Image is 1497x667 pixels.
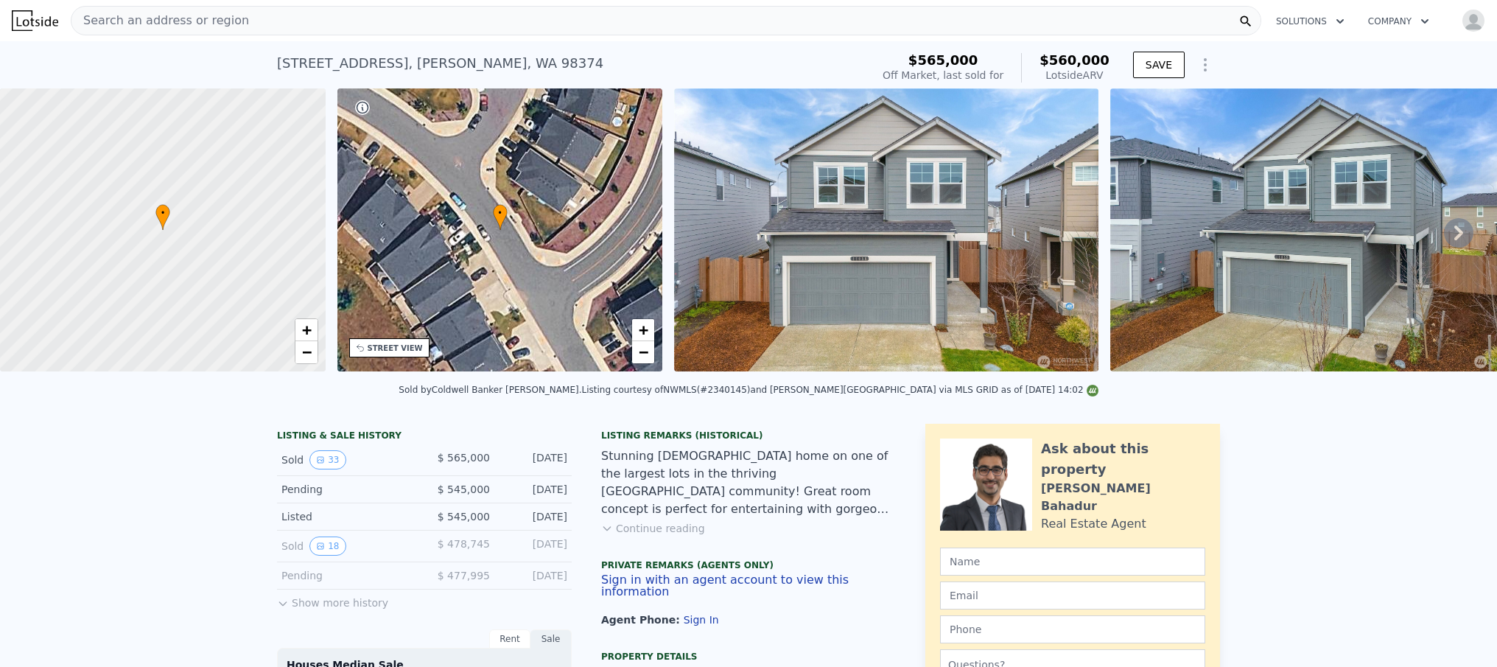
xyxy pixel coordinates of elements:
[1356,8,1441,35] button: Company
[601,614,684,626] span: Agent Phone:
[493,206,508,220] span: •
[502,509,567,524] div: [DATE]
[940,548,1205,576] input: Name
[309,537,346,556] button: View historical data
[1040,68,1109,83] div: Lotside ARV
[601,447,896,518] div: Stunning [DEMOGRAPHIC_DATA] home on one of the largest lots in the thriving [GEOGRAPHIC_DATA] com...
[301,321,311,339] span: +
[281,509,413,524] div: Listed
[281,568,413,583] div: Pending
[281,537,413,556] div: Sold
[502,450,567,469] div: [DATE]
[684,614,719,626] button: Sign In
[281,450,413,469] div: Sold
[1462,9,1485,32] img: avatar
[940,615,1205,643] input: Phone
[1191,50,1220,80] button: Show Options
[601,574,896,598] button: Sign in with an agent account to view this information
[601,521,705,536] button: Continue reading
[399,385,581,395] div: Sold by Coldwell Banker [PERSON_NAME] .
[530,629,572,649] div: Sale
[1041,515,1146,533] div: Real Estate Agent
[883,68,1003,83] div: Off Market, last sold for
[1040,52,1109,68] span: $560,000
[277,430,572,444] div: LISTING & SALE HISTORY
[1041,439,1205,480] div: Ask about this property
[438,538,490,550] span: $ 478,745
[632,341,654,363] a: Zoom out
[639,343,648,361] span: −
[493,204,508,230] div: •
[438,452,490,464] span: $ 565,000
[438,570,490,582] span: $ 477,995
[639,321,648,339] span: +
[12,10,58,31] img: Lotside
[1264,8,1356,35] button: Solutions
[582,385,1098,395] div: Listing courtesy of NWMLS (#2340145) and [PERSON_NAME][GEOGRAPHIC_DATA] via MLS GRID as of [DATE]...
[940,582,1205,610] input: Email
[277,590,388,610] button: Show more history
[489,629,530,649] div: Rent
[277,53,603,74] div: [STREET_ADDRESS] , [PERSON_NAME] , WA 98374
[438,483,490,495] span: $ 545,000
[281,482,413,497] div: Pending
[1087,385,1098,397] img: NWMLS Logo
[155,204,170,230] div: •
[295,319,318,341] a: Zoom in
[601,651,896,663] div: Property details
[155,206,170,220] span: •
[1133,52,1185,78] button: SAVE
[502,482,567,497] div: [DATE]
[674,88,1098,371] img: Sale: 125459629 Parcel: 100727595
[502,537,567,556] div: [DATE]
[438,511,490,523] span: $ 545,000
[601,559,896,574] div: Private Remarks (Agents Only)
[601,430,896,441] div: Listing Remarks (Historical)
[1041,480,1205,515] div: [PERSON_NAME] Bahadur
[309,450,346,469] button: View historical data
[301,343,311,361] span: −
[632,319,654,341] a: Zoom in
[71,12,249,29] span: Search an address or region
[295,341,318,363] a: Zoom out
[908,52,978,68] span: $565,000
[502,568,567,583] div: [DATE]
[368,343,423,354] div: STREET VIEW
